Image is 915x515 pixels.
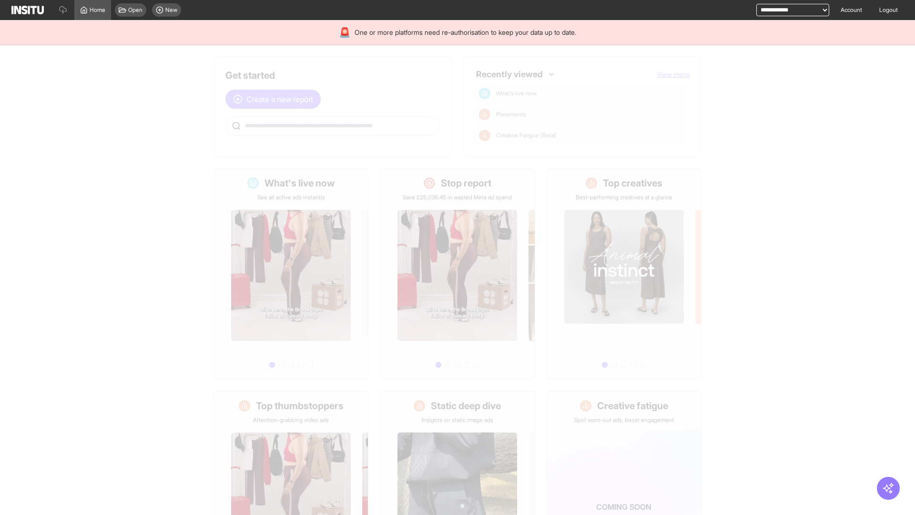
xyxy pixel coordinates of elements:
[355,28,576,37] span: One or more platforms need re-authorisation to keep your data up to date.
[165,6,177,14] span: New
[11,6,44,14] img: Logo
[90,6,105,14] span: Home
[339,26,351,39] div: 🚨
[128,6,142,14] span: Open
